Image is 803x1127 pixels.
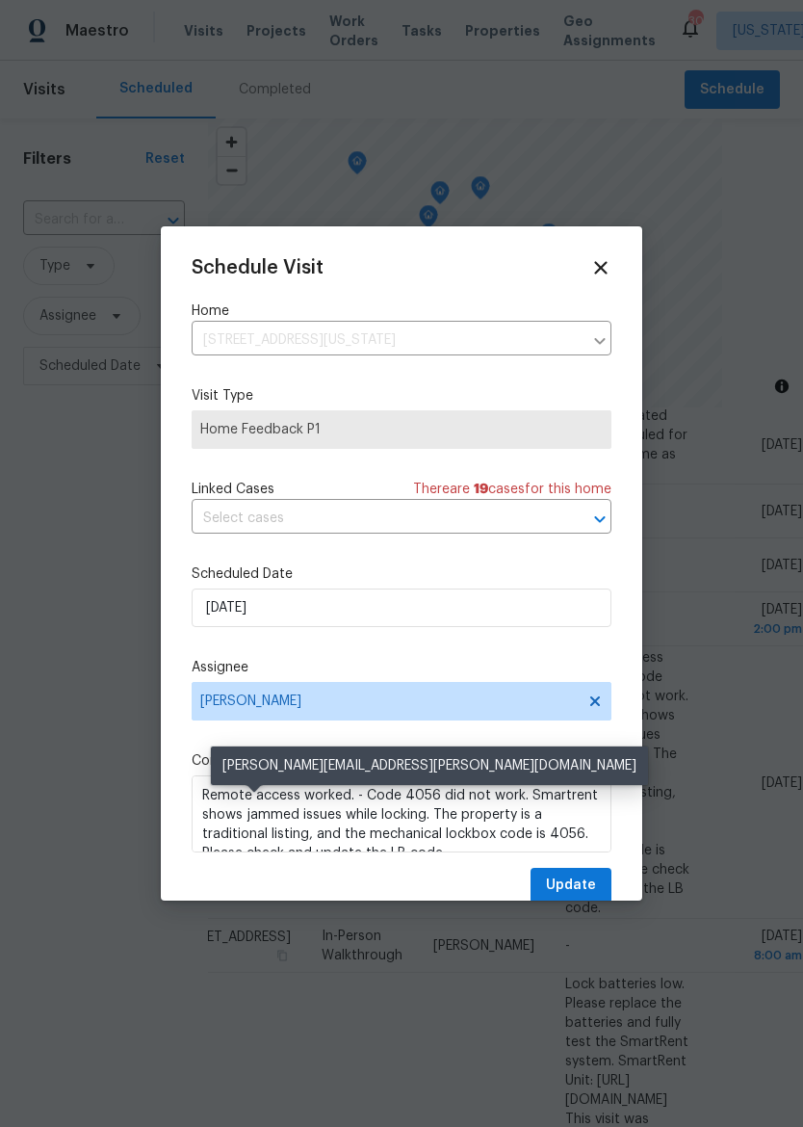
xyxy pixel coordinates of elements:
div: [PERSON_NAME][EMAIL_ADDRESS][PERSON_NAME][DOMAIN_NAME] [211,747,648,785]
label: Assignee [192,658,611,677]
span: 19 [474,483,488,496]
button: Update [531,868,611,904]
textarea: Remote access worked. - Code 4056 did not work. Smartrent shows jammed issues while locking. The ... [192,775,611,852]
button: Open [586,506,613,533]
span: Linked Cases [192,480,274,499]
span: Update [546,874,596,898]
label: Comments [192,751,611,771]
label: Scheduled Date [192,564,611,584]
span: Schedule Visit [192,258,324,277]
label: Visit Type [192,386,611,406]
span: Close [590,257,611,278]
span: There are case s for this home [413,480,611,499]
span: [PERSON_NAME] [200,694,578,709]
span: Home Feedback P1 [200,420,603,439]
input: Select cases [192,504,557,534]
label: Home [192,301,611,321]
input: M/D/YYYY [192,589,611,627]
input: Enter in an address [192,326,583,355]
